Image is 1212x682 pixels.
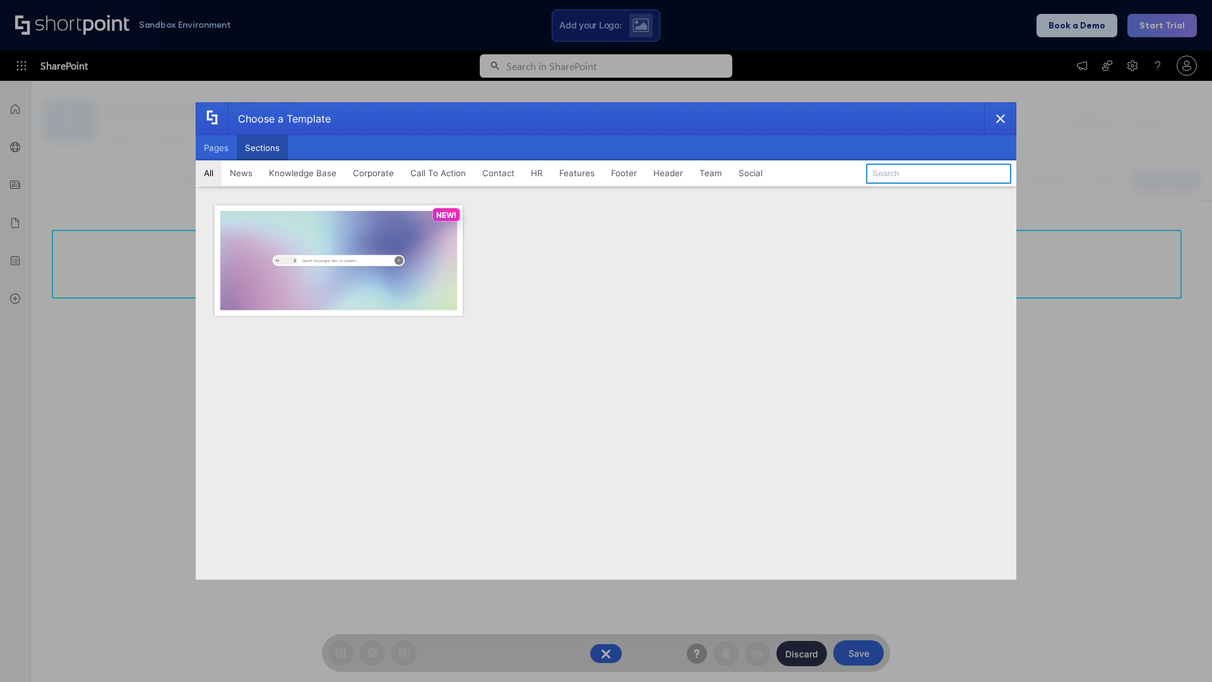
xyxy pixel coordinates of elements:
button: Features [551,160,603,186]
div: Choose a Template [228,103,331,135]
button: Corporate [345,160,402,186]
button: All [196,160,222,186]
button: Footer [603,160,645,186]
button: Contact [474,160,523,186]
iframe: Chat Widget [1149,621,1212,682]
input: Search [866,164,1011,184]
button: Knowledge Base [261,160,345,186]
button: Sections [237,135,288,160]
button: Call To Action [402,160,474,186]
p: NEW! [436,210,456,220]
button: Social [730,160,771,186]
button: Team [691,160,730,186]
button: Header [645,160,691,186]
button: Pages [196,135,237,160]
button: News [222,160,261,186]
div: template selector [196,102,1016,580]
button: HR [523,160,551,186]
